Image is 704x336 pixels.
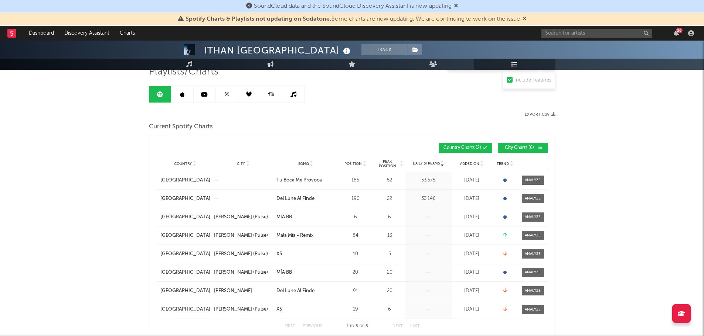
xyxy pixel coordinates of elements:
[344,162,362,166] span: Position
[503,146,537,150] span: City Charts ( 6 )
[541,29,652,38] input: Search for artists
[276,287,314,295] div: Del Lune Al Finde
[339,287,372,295] div: 91
[115,26,140,41] a: Charts
[339,269,372,276] div: 20
[339,306,372,313] div: 19
[160,195,210,202] a: [GEOGRAPHIC_DATA]
[339,195,372,202] div: 190
[522,16,527,22] span: Dismiss
[276,306,335,313] a: X5
[174,162,192,166] span: Country
[376,232,404,239] div: 13
[160,214,210,221] a: [GEOGRAPHIC_DATA]
[214,232,268,239] div: [PERSON_NAME] (Pulse)
[214,269,268,276] div: [PERSON_NAME] (Pulse)
[453,195,490,202] div: [DATE]
[276,214,292,221] div: MÍA BB
[376,214,404,221] div: 6
[525,112,555,117] button: Export CSV
[160,232,210,239] a: [GEOGRAPHIC_DATA]
[453,287,490,295] div: [DATE]
[285,324,295,328] button: First
[303,324,322,328] button: Previous
[214,250,273,258] a: [PERSON_NAME] (Pulse)
[676,28,683,33] div: 26
[514,76,551,85] div: Include Features
[186,16,520,22] span: : Some charts are now updating. We are continuing to work on the issue
[214,232,273,239] a: [PERSON_NAME] (Pulse)
[497,162,509,166] span: Trend
[410,324,420,328] button: Last
[214,306,268,313] div: [PERSON_NAME] (Pulse)
[339,232,372,239] div: 84
[149,67,218,76] span: Playlists/Charts
[453,306,490,313] div: [DATE]
[376,287,404,295] div: 20
[498,143,548,153] button: City Charts(6)
[276,195,335,202] a: Del Lune Al Finde
[413,161,440,166] span: Daily Streams
[350,325,354,328] span: to
[339,250,372,258] div: 10
[361,44,408,55] button: Track
[392,324,403,328] button: Next
[376,250,404,258] div: 5
[214,214,268,221] div: [PERSON_NAME] (Pulse)
[276,232,335,239] a: Mala Mía - Remix
[453,177,490,184] div: [DATE]
[276,250,335,258] a: X5
[214,287,252,295] div: [PERSON_NAME]
[407,195,450,202] div: 33,146
[298,162,309,166] span: Song
[376,177,404,184] div: 52
[337,322,378,331] div: 1 8 8
[59,26,115,41] a: Discovery Assistant
[407,177,450,184] div: 33,575
[214,306,273,313] a: [PERSON_NAME] (Pulse)
[160,269,210,276] a: [GEOGRAPHIC_DATA]
[160,177,210,184] a: [GEOGRAPHIC_DATA]
[376,159,399,168] span: Peak Position
[276,232,314,239] div: Mala Mía - Remix
[204,44,352,56] div: ITHAN [GEOGRAPHIC_DATA]
[160,250,210,258] a: [GEOGRAPHIC_DATA]
[24,26,59,41] a: Dashboard
[453,250,490,258] div: [DATE]
[276,195,314,202] div: Del Lune Al Finde
[674,30,679,36] button: 26
[214,214,273,221] a: [PERSON_NAME] (Pulse)
[149,122,213,131] span: Current Spotify Charts
[276,306,282,313] div: X5
[453,214,490,221] div: [DATE]
[276,269,335,276] a: MÍA BB
[443,146,481,150] span: Country Charts ( 2 )
[376,269,404,276] div: 20
[376,195,404,202] div: 22
[186,16,330,22] span: Spotify Charts & Playlists not updating on Sodatone
[454,3,458,9] span: Dismiss
[439,143,492,153] button: Country Charts(2)
[254,3,452,9] span: SoundCloud data and the SoundCloud Discovery Assistant is now updating
[160,306,210,313] a: [GEOGRAPHIC_DATA]
[237,162,245,166] span: City
[376,306,404,313] div: 6
[160,287,210,295] a: [GEOGRAPHIC_DATA]
[276,177,322,184] div: Tu Boca Me Provoca
[276,177,335,184] a: Tu Boca Me Provoca
[276,269,292,276] div: MÍA BB
[460,162,479,166] span: Added On
[339,177,372,184] div: 185
[214,287,273,295] a: [PERSON_NAME]
[276,287,335,295] a: Del Lune Al Finde
[276,250,282,258] div: X5
[360,325,364,328] span: of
